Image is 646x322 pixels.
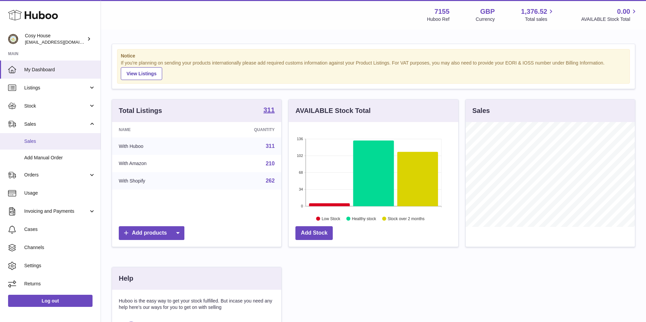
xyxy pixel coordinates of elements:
span: Orders [24,172,88,178]
a: 0.00 AVAILABLE Stock Total [581,7,638,23]
td: With Huboo [112,137,205,155]
span: AVAILABLE Stock Total [581,16,638,23]
td: With Amazon [112,155,205,172]
div: Currency [476,16,495,23]
span: Channels [24,244,96,251]
span: Sales [24,121,88,127]
text: Low Stock [322,216,340,221]
th: Quantity [205,122,281,137]
span: [EMAIL_ADDRESS][DOMAIN_NAME] [25,39,99,45]
span: Listings [24,85,88,91]
span: Returns [24,281,96,287]
text: Healthy stock [352,216,376,221]
a: Add products [119,226,184,240]
a: View Listings [121,67,162,80]
span: Stock [24,103,88,109]
span: Settings [24,263,96,269]
span: Cases [24,226,96,233]
a: 210 [266,161,275,166]
span: Total sales [525,16,555,23]
strong: GBP [480,7,495,16]
text: 34 [299,187,303,191]
h3: Sales [472,106,490,115]
text: 136 [297,137,303,141]
a: 311 [263,107,275,115]
strong: Notice [121,53,626,59]
a: 262 [266,178,275,184]
text: 68 [299,170,303,174]
text: 0 [301,204,303,208]
td: With Shopify [112,172,205,190]
span: 0.00 [617,7,630,16]
p: Huboo is the easy way to get your stock fulfilled. But incase you need any help here's our ways f... [119,298,275,311]
img: info@wholesomegoods.com [8,34,18,44]
span: My Dashboard [24,67,96,73]
text: 102 [297,154,303,158]
h3: AVAILABLE Stock Total [295,106,370,115]
h3: Help [119,274,133,283]
strong: 311 [263,107,275,113]
span: Usage [24,190,96,196]
span: Invoicing and Payments [24,208,88,214]
span: Sales [24,138,96,145]
a: Log out [8,295,93,307]
h3: Total Listings [119,106,162,115]
th: Name [112,122,205,137]
strong: 7155 [434,7,450,16]
text: Stock over 2 months [388,216,425,221]
div: Huboo Ref [427,16,450,23]
a: 1,376.52 Total sales [521,7,555,23]
div: If you're planning on sending your products internationally please add required customs informati... [121,60,626,80]
div: Cosy House [25,33,85,45]
span: 1,376.52 [521,7,547,16]
a: Add Stock [295,226,333,240]
a: 311 [266,143,275,149]
span: Add Manual Order [24,155,96,161]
